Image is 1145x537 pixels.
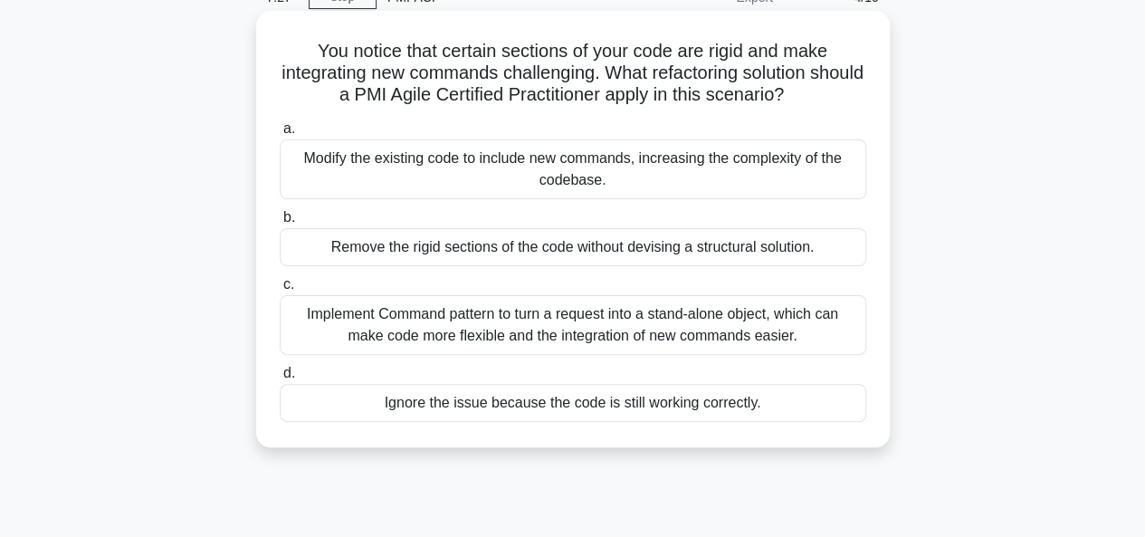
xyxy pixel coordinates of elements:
[280,384,866,422] div: Ignore the issue because the code is still working correctly.
[283,365,295,380] span: d.
[280,228,866,266] div: Remove the rigid sections of the code without devising a structural solution.
[278,40,868,107] h5: You notice that certain sections of your code are rigid and make integrating new commands challen...
[280,139,866,199] div: Modify the existing code to include new commands, increasing the complexity of the codebase.
[283,209,295,225] span: b.
[283,276,294,292] span: c.
[280,295,866,355] div: Implement Command pattern to turn a request into a stand-alone object, which can make code more f...
[283,120,295,136] span: a.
